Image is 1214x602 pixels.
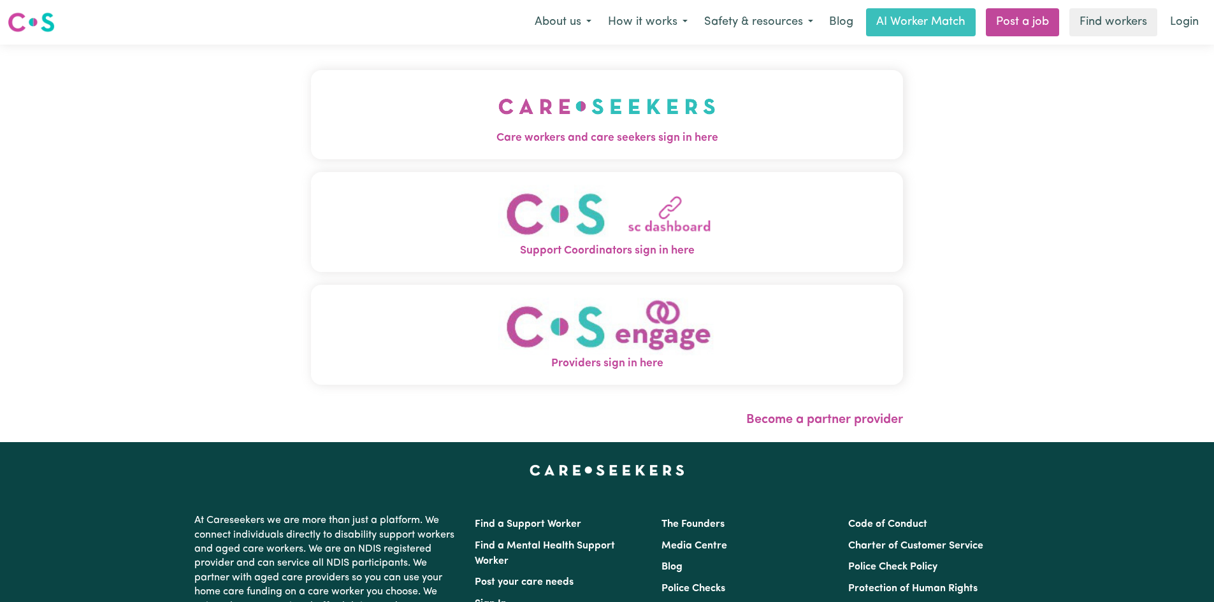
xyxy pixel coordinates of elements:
button: Support Coordinators sign in here [311,172,903,272]
a: Login [1162,8,1206,36]
a: Post your care needs [475,577,574,587]
a: Careseekers logo [8,8,55,37]
a: Charter of Customer Service [848,541,983,551]
button: Safety & resources [696,9,821,36]
span: Providers sign in here [311,355,903,372]
a: AI Worker Match [866,8,976,36]
a: Media Centre [661,541,727,551]
button: About us [526,9,600,36]
button: Care workers and care seekers sign in here [311,70,903,159]
a: Police Checks [661,584,725,594]
a: Protection of Human Rights [848,584,978,594]
a: Find workers [1069,8,1157,36]
a: Blog [661,562,683,572]
a: Post a job [986,8,1059,36]
a: Find a Mental Health Support Worker [475,541,615,566]
a: Become a partner provider [746,413,903,426]
a: Find a Support Worker [475,519,581,529]
img: Careseekers logo [8,11,55,34]
span: Care workers and care seekers sign in here [311,130,903,147]
a: Careseekers home page [530,465,684,475]
a: Police Check Policy [848,562,937,572]
a: Code of Conduct [848,519,927,529]
button: How it works [600,9,696,36]
a: The Founders [661,519,725,529]
a: Blog [821,8,861,36]
button: Providers sign in here [311,285,903,385]
span: Support Coordinators sign in here [311,243,903,259]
